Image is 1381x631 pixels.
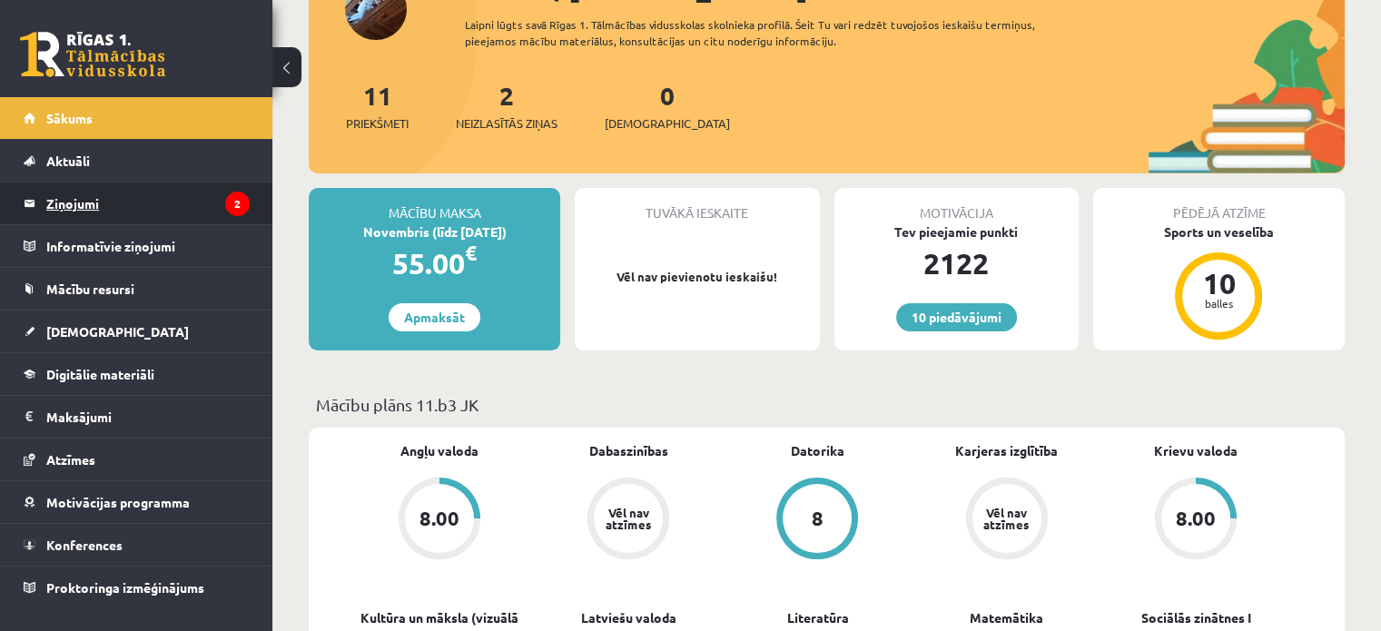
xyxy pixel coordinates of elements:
a: Vēl nav atzīmes [912,478,1101,563]
span: Sākums [46,110,93,126]
legend: Ziņojumi [46,182,250,224]
a: 11Priekšmeti [346,79,409,133]
a: 0[DEMOGRAPHIC_DATA] [605,79,730,133]
div: 8.00 [1176,508,1216,528]
i: 2 [225,192,250,216]
a: Ziņojumi2 [24,182,250,224]
a: Vēl nav atzīmes [534,478,723,563]
span: Motivācijas programma [46,494,190,510]
a: Aktuāli [24,140,250,182]
div: Tev pieejamie punkti [834,222,1079,242]
a: 8.00 [1101,478,1290,563]
div: 8 [812,508,824,528]
span: [DEMOGRAPHIC_DATA] [46,323,189,340]
legend: Informatīvie ziņojumi [46,225,250,267]
div: 8.00 [419,508,459,528]
a: Angļu valoda [400,441,478,460]
a: 10 piedāvājumi [896,303,1017,331]
p: Vēl nav pievienotu ieskaišu! [584,268,810,286]
span: Konferences [46,537,123,553]
span: Digitālie materiāli [46,366,154,382]
a: 8.00 [345,478,534,563]
div: balles [1191,298,1246,309]
a: Digitālie materiāli [24,353,250,395]
a: Konferences [24,524,250,566]
a: Mācību resursi [24,268,250,310]
div: Sports un veselība [1093,222,1345,242]
div: Mācību maksa [309,188,560,222]
a: Datorika [791,441,844,460]
div: Laipni lūgts savā Rīgas 1. Tālmācības vidusskolas skolnieka profilā. Šeit Tu vari redzēt tuvojošo... [465,16,1087,49]
a: Motivācijas programma [24,481,250,523]
legend: Maksājumi [46,396,250,438]
a: [DEMOGRAPHIC_DATA] [24,311,250,352]
a: Matemātika [970,608,1043,627]
div: Vēl nav atzīmes [981,507,1032,530]
a: Latviešu valoda [581,608,676,627]
span: Proktoringa izmēģinājums [46,579,204,596]
a: Sociālās zinātnes I [1140,608,1250,627]
a: Proktoringa izmēģinājums [24,567,250,608]
a: Krievu valoda [1154,441,1238,460]
span: Priekšmeti [346,114,409,133]
div: 2122 [834,242,1079,285]
div: Tuvākā ieskaite [575,188,819,222]
span: Atzīmes [46,451,95,468]
span: Aktuāli [46,153,90,169]
a: Informatīvie ziņojumi [24,225,250,267]
a: 2Neizlasītās ziņas [456,79,557,133]
div: Motivācija [834,188,1079,222]
div: Pēdējā atzīme [1093,188,1345,222]
span: [DEMOGRAPHIC_DATA] [605,114,730,133]
p: Mācību plāns 11.b3 JK [316,392,1337,417]
a: Maksājumi [24,396,250,438]
span: € [465,240,477,266]
a: Apmaksāt [389,303,480,331]
div: 10 [1191,269,1246,298]
div: Novembris (līdz [DATE]) [309,222,560,242]
a: 8 [723,478,912,563]
div: 55.00 [309,242,560,285]
a: Dabaszinības [589,441,668,460]
a: Literatūra [786,608,848,627]
span: Neizlasītās ziņas [456,114,557,133]
div: Vēl nav atzīmes [603,507,654,530]
a: Rīgas 1. Tālmācības vidusskola [20,32,165,77]
a: Karjeras izglītība [955,441,1058,460]
a: Sports un veselība 10 balles [1093,222,1345,342]
a: Atzīmes [24,439,250,480]
span: Mācību resursi [46,281,134,297]
a: Sākums [24,97,250,139]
